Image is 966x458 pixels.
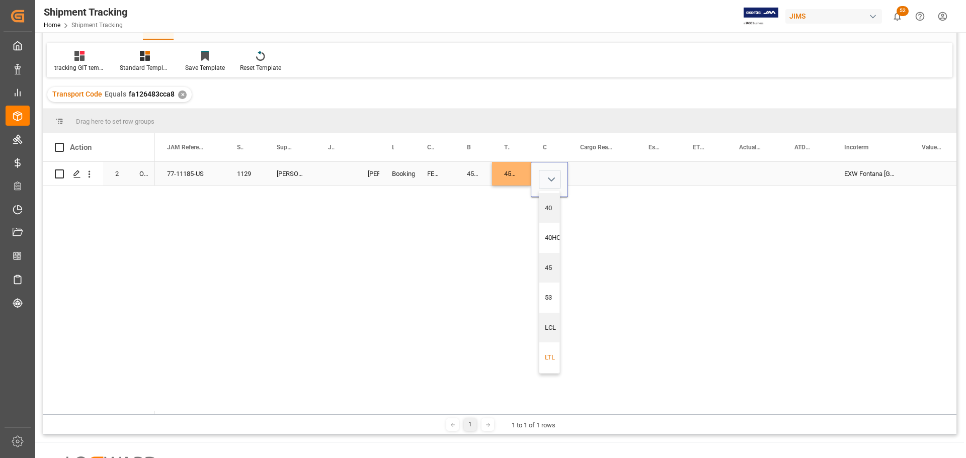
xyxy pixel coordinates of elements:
[237,144,244,151] span: Supplier Number
[240,63,281,72] div: Reset Template
[545,352,561,362] div: LTL
[127,162,155,186] div: O5
[167,144,204,151] span: JAM Reference Number
[785,7,886,26] button: JIMS
[739,144,761,151] span: Actual Pickup Date (Origin)
[492,162,531,186] div: 458748795320
[539,170,561,189] button: close menu
[265,162,316,186] div: [PERSON_NAME] Professional, Inc.
[909,5,931,28] button: Help Center
[545,263,561,273] div: 45
[120,63,170,72] div: Standard Templates
[886,5,909,28] button: show 52 new notifications
[105,90,126,98] span: Equals
[155,162,225,186] div: 77-11185-US
[545,293,561,303] div: 53
[76,118,154,125] span: Drag here to set row groups
[693,144,706,151] span: ETD - ETS (Origin)
[897,6,909,16] span: 52
[922,144,942,151] span: Value (1)
[392,144,394,151] span: Logward Status
[185,63,225,72] div: Save Template
[543,144,547,151] span: Container Type
[103,162,127,186] div: 2
[467,144,471,151] span: Booking Number
[54,63,105,72] div: tracking GIT template - Rev
[580,144,615,151] span: Cargo Ready Date (Origin)
[545,203,561,213] div: 40
[129,90,175,98] span: fa126483cca8
[649,144,660,151] span: Estimated Pickup Date (Origin)
[415,162,455,186] div: FEDEX INTERNATIONAL ECONOMY
[225,162,265,186] div: 1129
[178,90,187,99] div: ✕
[44,5,127,20] div: Shipment Tracking
[545,323,561,333] div: LCL
[785,9,882,24] div: JIMS
[392,162,403,186] div: Booking
[52,90,102,98] span: Transport Code
[794,144,811,151] span: ATD - ATS (Origin)
[455,162,492,186] div: 458748795320
[504,144,510,151] span: Tracking Number
[277,144,295,151] span: Supplier Full Name
[70,143,92,152] div: Action
[328,144,335,151] span: JAM Shipment Number
[545,233,561,243] div: 40HQ
[464,418,476,431] div: 1
[512,420,555,430] div: 1 to 1 of 1 rows
[43,162,155,186] div: Press SPACE to select this row.
[427,144,434,151] span: Carrier/ Forwarder Name
[744,8,778,25] img: Exertis%20JAM%20-%20Email%20Logo.jpg_1722504956.jpg
[832,162,910,186] div: EXW Fontana [GEOGRAPHIC_DATA] [GEOGRAPHIC_DATA]
[44,22,60,29] a: Home
[844,144,868,151] span: Incoterm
